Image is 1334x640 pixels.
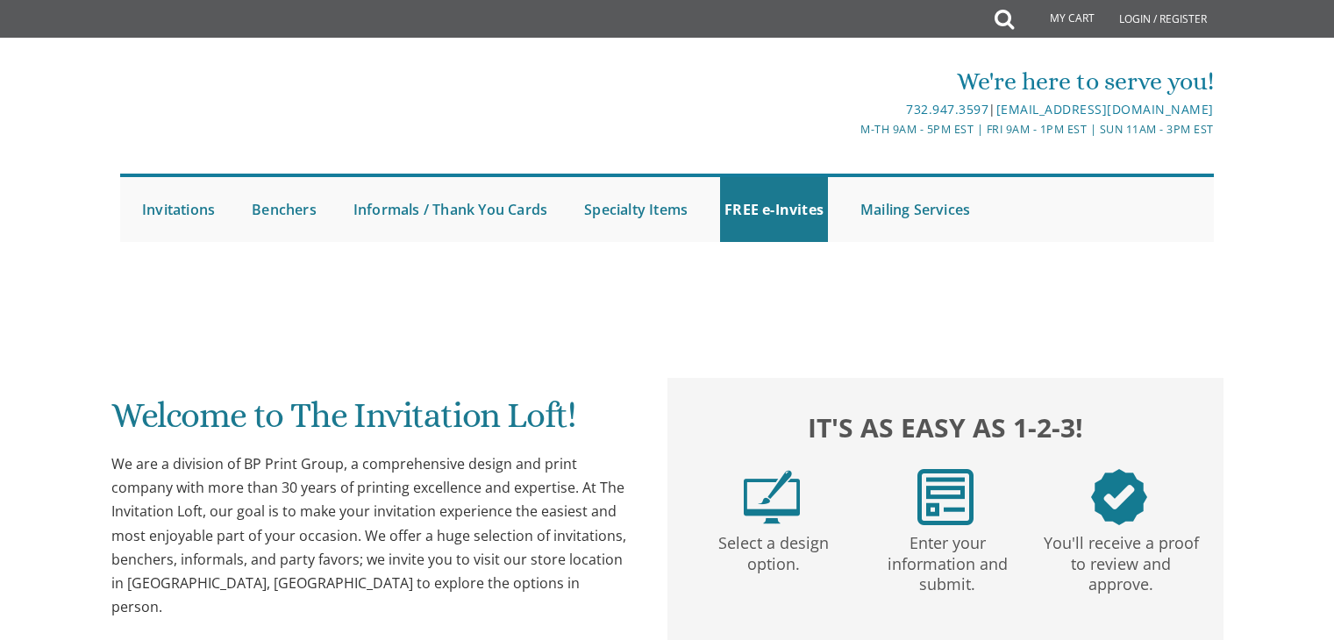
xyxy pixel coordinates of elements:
p: Select a design option. [690,525,857,575]
a: [EMAIL_ADDRESS][DOMAIN_NAME] [996,101,1214,117]
a: Specialty Items [580,177,692,242]
h2: It's as easy as 1-2-3! [685,408,1206,447]
img: step2.png [917,469,974,525]
a: Invitations [138,177,219,242]
h1: Welcome to The Invitation Loft! [111,396,632,448]
a: Mailing Services [856,177,974,242]
a: 732.947.3597 [906,101,988,117]
p: You'll receive a proof to review and approve. [1038,525,1204,595]
a: Benchers [247,177,321,242]
div: M-Th 9am - 5pm EST | Fri 9am - 1pm EST | Sun 11am - 3pm EST [486,120,1214,139]
a: Informals / Thank You Cards [349,177,552,242]
a: FREE e-Invites [720,177,828,242]
img: step3.png [1091,469,1147,525]
img: step1.png [744,469,800,525]
div: We are a division of BP Print Group, a comprehensive design and print company with more than 30 y... [111,452,632,619]
a: My Cart [1012,2,1107,37]
p: Enter your information and submit. [864,525,1031,595]
div: | [486,99,1214,120]
div: We're here to serve you! [486,64,1214,99]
